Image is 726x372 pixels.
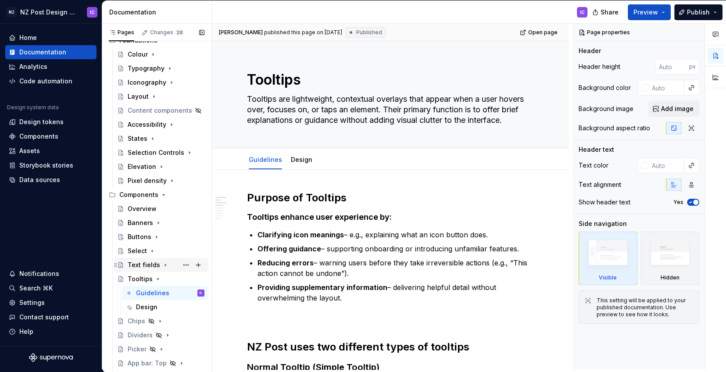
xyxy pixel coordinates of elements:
[579,232,637,285] div: Visible
[128,345,147,354] div: Picker
[128,162,156,171] div: Elevation
[245,150,286,168] div: Guidelines
[6,7,17,18] div: NZ
[633,8,658,17] span: Preview
[114,216,208,230] a: Banners
[114,104,208,118] a: Content components
[114,272,208,286] a: Tooltips
[105,188,208,202] div: Components
[2,3,100,21] button: NZNZ Post Design SystemIC
[128,120,166,129] div: Accessibility
[245,92,532,127] textarea: Tooltips are lightweight, contextual overlays that appear when a user hovers over, focuses on, or...
[599,274,617,281] div: Visible
[114,314,208,328] a: Chips
[5,31,97,45] a: Home
[114,230,208,244] a: Buttons
[128,106,192,115] div: Content components
[5,144,97,158] a: Assets
[5,45,97,59] a: Documentation
[579,104,633,113] div: Background image
[128,359,167,368] div: App bar: Top
[579,198,630,207] div: Show header text
[20,8,76,17] div: NZ Post Design System
[136,303,157,311] div: Design
[579,46,601,55] div: Header
[579,161,608,170] div: Text color
[257,283,387,292] strong: Providing supplementary information
[648,101,699,117] button: Add image
[19,161,73,170] div: Storybook stories
[219,29,263,36] span: [PERSON_NAME]
[257,229,533,240] p: – e.g., explaining what an icon button does.
[257,244,321,253] strong: Offering guidance
[19,118,64,126] div: Design tokens
[579,124,650,132] div: Background aspect ratio
[114,132,208,146] a: States
[580,9,585,16] div: IC
[689,63,696,70] p: px
[19,327,33,336] div: Help
[5,60,97,74] a: Analytics
[579,219,627,228] div: Side navigation
[128,261,160,269] div: Text fields
[114,47,208,61] a: Colour
[356,29,382,36] span: Published
[150,29,184,36] div: Changes
[128,64,165,73] div: Typography
[114,356,208,370] a: App bar: Top
[264,29,342,36] div: published this page on [DATE]
[247,191,347,204] strong: Purpose of Tooltips
[19,269,59,278] div: Notifications
[247,212,533,222] h4: Tooltips enhance user experience by:
[245,69,532,90] textarea: Tooltips
[579,145,614,154] div: Header text
[5,115,97,129] a: Design tokens
[5,310,97,324] button: Contact support
[128,78,166,87] div: Iconography
[128,317,145,325] div: Chips
[5,267,97,281] button: Notifications
[122,300,208,314] a: Design
[19,147,40,155] div: Assets
[247,340,533,354] h2: NZ Post uses two different types of tooltips
[687,8,710,17] span: Publish
[628,4,671,20] button: Preview
[175,29,184,36] span: 28
[257,230,344,239] strong: Clarifying icon meanings
[128,92,149,101] div: Layout
[655,59,689,75] input: Auto
[19,62,47,71] div: Analytics
[19,48,66,57] div: Documentation
[128,148,184,157] div: Selection Controls
[579,62,620,71] div: Header height
[114,61,208,75] a: Typography
[114,244,208,258] a: Select
[128,331,153,340] div: Dividers
[19,132,58,141] div: Components
[661,104,694,113] span: Add image
[5,129,97,143] a: Components
[517,26,561,39] a: Open page
[5,296,97,310] a: Settings
[528,29,558,36] span: Open page
[257,282,533,303] p: – delivering helpful detail without overwhelming the layout.
[5,325,97,339] button: Help
[287,150,316,168] div: Design
[109,8,208,17] div: Documentation
[122,286,208,300] a: GuidelinesIC
[114,258,208,272] a: Text fields
[114,89,208,104] a: Layout
[19,77,72,86] div: Code automation
[29,353,73,362] svg: Supernova Logo
[114,160,208,174] a: Elevation
[19,284,53,293] div: Search ⌘K
[128,247,147,255] div: Select
[19,313,69,322] div: Contact support
[128,218,153,227] div: Banners
[128,204,157,213] div: Overview
[5,281,97,295] button: Search ⌘K
[114,118,208,132] a: Accessibility
[119,190,158,199] div: Components
[597,297,694,318] div: This setting will be applied to your published documentation. Use preview to see how it looks.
